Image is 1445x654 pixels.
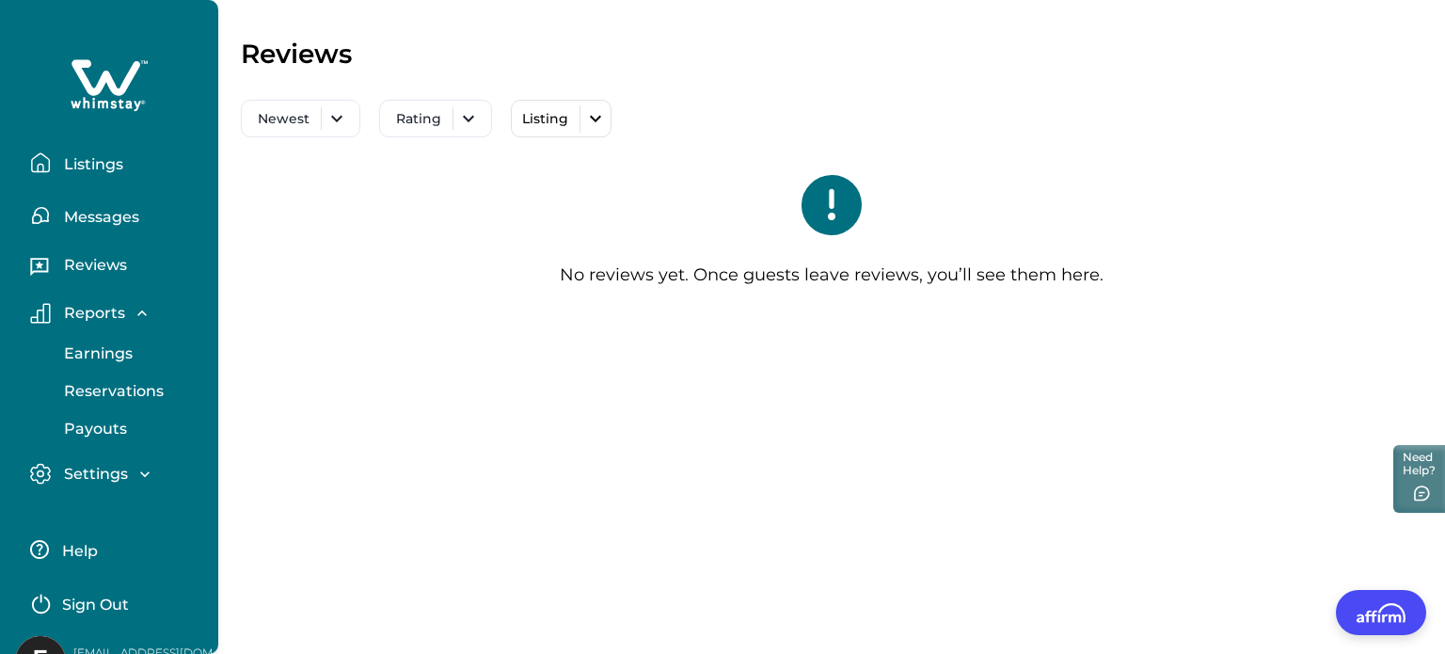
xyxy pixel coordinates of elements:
button: Earnings [43,335,216,373]
p: Listings [58,155,123,174]
button: Help [30,531,197,568]
button: Listing [511,100,611,137]
p: Messages [58,208,139,227]
p: No reviews yet. Once guests leave reviews, you’ll see them here. [560,265,1104,286]
button: Newest [241,100,360,137]
p: Help [56,542,98,561]
button: Rating [379,100,492,137]
button: Listings [30,144,203,182]
div: Reports [30,335,203,448]
button: Settings [30,463,203,485]
p: Reservations [58,382,164,401]
p: Payouts [58,420,127,439]
p: Reviews [58,256,127,275]
p: Reports [58,304,125,323]
p: Listing [517,111,568,127]
button: Sign Out [30,583,197,621]
p: Earnings [58,344,133,363]
p: Settings [58,465,128,484]
p: Sign Out [62,596,129,614]
button: Payouts [43,410,216,448]
button: Reservations [43,373,216,410]
p: Reviews [241,38,352,70]
button: Messages [30,197,203,234]
button: Reviews [30,249,203,287]
button: Reports [30,303,203,324]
